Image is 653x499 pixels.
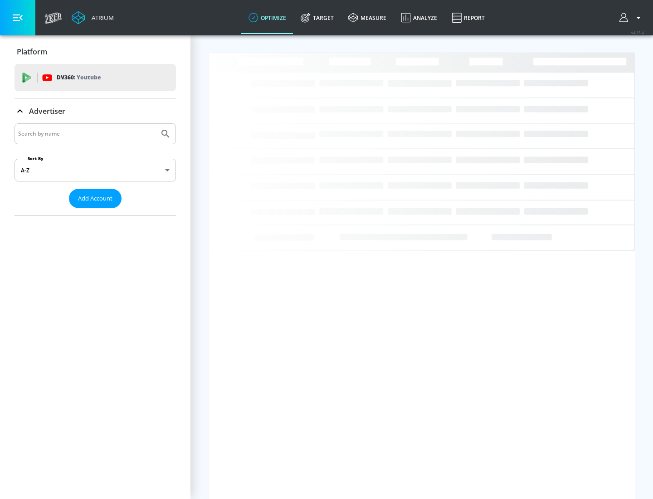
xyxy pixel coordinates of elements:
nav: list of Advertiser [15,208,176,215]
a: optimize [241,1,293,34]
label: Sort By [26,156,45,161]
div: A-Z [15,159,176,181]
button: Add Account [69,189,122,208]
a: Atrium [72,11,114,24]
a: measure [341,1,394,34]
div: Platform [15,39,176,64]
p: Advertiser [29,106,65,116]
span: Add Account [78,193,112,204]
div: DV360: Youtube [15,64,176,91]
a: Analyze [394,1,444,34]
span: v 4.25.4 [631,30,644,35]
a: Target [293,1,341,34]
p: DV360: [57,73,101,83]
div: Atrium [88,14,114,22]
a: Report [444,1,492,34]
div: Advertiser [15,123,176,215]
p: Platform [17,47,47,57]
p: Youtube [77,73,101,82]
div: Advertiser [15,98,176,124]
input: Search by name [18,128,156,140]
